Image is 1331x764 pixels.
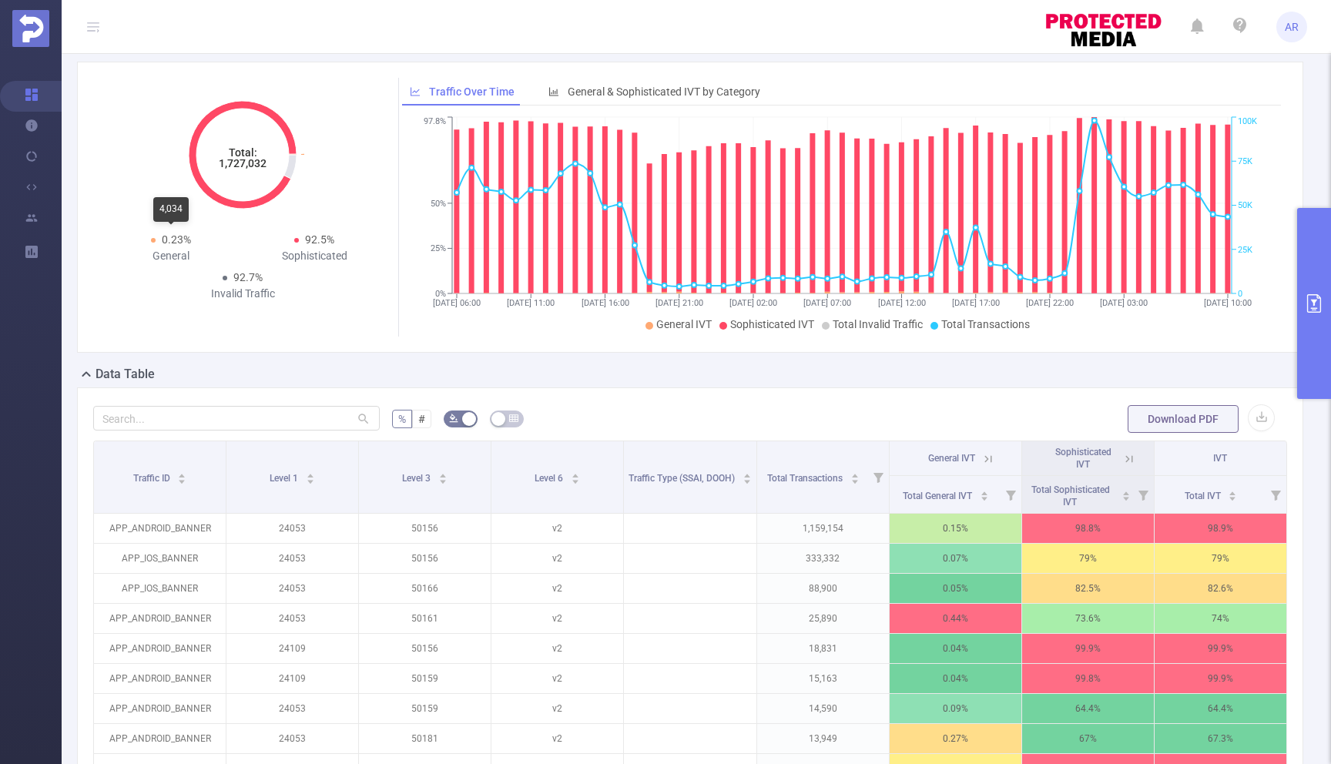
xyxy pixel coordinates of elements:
[439,471,448,476] i: icon: caret-up
[1022,514,1154,543] p: 98.8%
[941,318,1030,330] span: Total Transactions
[767,473,845,484] span: Total Transactions
[162,233,191,246] span: 0.23%
[307,477,315,482] i: icon: caret-down
[449,414,458,423] i: icon: bg-colors
[1026,298,1074,308] tspan: [DATE] 22:00
[890,634,1021,663] p: 0.04%
[96,365,155,384] h2: Data Table
[438,471,448,481] div: Sort
[850,477,859,482] i: icon: caret-down
[1155,574,1286,603] p: 82.6%
[572,471,580,476] i: icon: caret-up
[757,514,889,543] p: 1,159,154
[219,157,267,169] tspan: 1,727,032
[171,286,314,302] div: Invalid Traffic
[833,318,923,330] span: Total Invalid Traffic
[439,477,448,482] i: icon: caret-down
[94,544,226,573] p: APP_IOS_BANNER
[1228,489,1237,498] div: Sort
[424,117,446,127] tspan: 97.8%
[431,199,446,209] tspan: 50%
[94,724,226,753] p: APP_ANDROID_BANNER
[94,514,226,543] p: APP_ANDROID_BANNER
[571,471,580,481] div: Sort
[491,604,623,633] p: v2
[243,248,386,264] div: Sophisticated
[1022,694,1154,723] p: 64.4%
[1238,245,1252,255] tspan: 25K
[435,289,446,299] tspan: 0%
[890,664,1021,693] p: 0.04%
[1121,494,1130,499] i: icon: caret-down
[1132,476,1154,513] i: Filter menu
[491,724,623,753] p: v2
[402,473,433,484] span: Level 3
[133,473,173,484] span: Traffic ID
[307,471,315,476] i: icon: caret-up
[903,491,974,501] span: Total General IVT
[743,471,752,481] div: Sort
[655,298,702,308] tspan: [DATE] 21:00
[177,471,186,481] div: Sort
[1022,664,1154,693] p: 99.8%
[1155,634,1286,663] p: 99.9%
[491,514,623,543] p: v2
[226,544,358,573] p: 24053
[94,634,226,663] p: APP_ANDROID_BANNER
[850,471,860,481] div: Sort
[359,694,491,723] p: 50159
[12,10,49,47] img: Protected Media
[359,724,491,753] p: 50181
[178,477,186,482] i: icon: caret-down
[93,406,380,431] input: Search...
[890,514,1021,543] p: 0.15%
[890,544,1021,573] p: 0.07%
[1238,289,1242,299] tspan: 0
[431,244,446,254] tspan: 25%
[305,233,334,246] span: 92.5%
[1121,489,1130,494] i: icon: caret-up
[980,494,988,499] i: icon: caret-down
[1022,634,1154,663] p: 99.9%
[757,574,889,603] p: 88,900
[1285,12,1299,42] span: AR
[491,634,623,663] p: v2
[226,694,358,723] p: 24053
[629,473,737,484] span: Traffic Type (SSAI, DOOH)
[418,413,425,425] span: #
[757,694,889,723] p: 14,590
[1121,489,1131,498] div: Sort
[757,604,889,633] p: 25,890
[1031,484,1110,508] span: Total Sophisticated IVT
[359,664,491,693] p: 50159
[1155,664,1286,693] p: 99.9%
[656,318,712,330] span: General IVT
[1155,544,1286,573] p: 79%
[99,248,243,264] div: General
[1000,476,1021,513] i: Filter menu
[359,634,491,663] p: 50156
[850,471,859,476] i: icon: caret-up
[270,473,300,484] span: Level 1
[803,298,851,308] tspan: [DATE] 07:00
[359,574,491,603] p: 50166
[1022,574,1154,603] p: 82.5%
[581,298,629,308] tspan: [DATE] 16:00
[410,86,421,97] i: icon: line-chart
[178,471,186,476] i: icon: caret-up
[1155,724,1286,753] p: 67.3%
[226,634,358,663] p: 24109
[359,514,491,543] p: 50156
[890,604,1021,633] p: 0.44%
[229,146,257,159] tspan: Total:
[226,604,358,633] p: 24053
[568,85,760,98] span: General & Sophisticated IVT by Category
[1155,514,1286,543] p: 98.9%
[94,694,226,723] p: APP_ANDROID_BANNER
[757,724,889,753] p: 13,949
[226,574,358,603] p: 24053
[1229,489,1237,494] i: icon: caret-up
[491,574,623,603] p: v2
[233,271,263,283] span: 92.7%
